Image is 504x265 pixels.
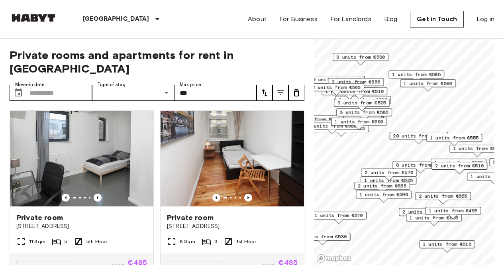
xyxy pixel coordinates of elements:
[337,99,386,106] span: 3 units from €525
[167,213,214,222] span: Private room
[312,84,361,91] span: 2 units from €565
[430,134,479,141] span: 1 units from €555
[336,108,392,121] div: Map marker
[86,238,107,245] span: 5th Floor
[236,238,256,245] span: 1st Floor
[423,241,471,248] span: 1 units from €510
[83,14,149,24] p: [GEOGRAPHIC_DATA]
[10,48,304,75] span: Private rooms and apartments for rent in [GEOGRAPHIC_DATA]
[335,118,383,125] span: 1 units from €590
[361,177,416,189] div: Map marker
[15,81,45,88] label: Move-in date
[354,182,410,194] div: Map marker
[308,83,364,96] div: Map marker
[392,71,441,78] span: 1 units from €585
[415,192,471,204] div: Map marker
[356,190,412,203] div: Map marker
[316,254,351,263] a: Mapbox logo
[419,240,475,253] div: Map marker
[393,132,445,139] span: 20 units from €530
[62,194,70,202] button: Previous image
[10,14,57,22] img: Habyt
[404,80,452,87] span: 1 units from €590
[167,222,298,230] span: [STREET_ADDRESS]
[314,212,363,219] span: 1 units from €570
[298,233,347,240] span: 3 units from €530
[312,76,361,83] span: 9 units from €545
[406,214,462,226] div: Map marker
[333,53,388,65] div: Map marker
[309,76,365,88] div: Map marker
[453,145,502,152] span: 1 units from €555
[402,208,451,216] span: 2 units from €590
[248,14,267,24] a: About
[361,169,417,181] div: Map marker
[435,162,484,169] span: 2 units from €510
[65,238,67,245] span: 5
[384,14,398,24] a: Blog
[257,85,273,101] button: tune
[273,85,288,101] button: tune
[214,238,217,245] span: 3
[334,99,390,111] div: Map marker
[392,161,448,173] div: Map marker
[425,207,481,219] div: Map marker
[410,214,458,221] span: 1 units from €565
[429,207,477,214] span: 1 units from €495
[396,161,445,169] span: 8 units from €575
[244,194,252,202] button: Previous image
[279,14,318,24] a: For Business
[94,194,102,202] button: Previous image
[180,238,195,245] span: 8 Sqm
[410,11,464,27] a: Get in Touch
[288,85,304,101] button: tune
[161,111,304,206] img: Marketing picture of unit DE-01-237-01M
[419,192,467,200] span: 2 units from €555
[331,79,380,86] span: 3 units from €555
[335,88,384,95] span: 2 units from €510
[358,182,406,189] span: 2 units from €555
[400,79,456,92] div: Map marker
[212,194,220,202] button: Previous image
[311,212,367,224] div: Map marker
[180,81,201,88] label: Max price
[359,191,408,198] span: 1 units from €590
[328,78,384,90] div: Map marker
[331,118,387,130] div: Map marker
[426,134,482,146] div: Map marker
[330,14,371,24] a: For Landlords
[477,14,494,24] a: Log in
[16,213,63,222] span: Private room
[16,222,147,230] span: [STREET_ADDRESS]
[29,238,45,245] span: 11 Sqm
[289,116,340,123] span: 12 units from €570
[431,159,486,171] div: Map marker
[388,71,444,83] div: Map marker
[294,233,350,245] div: Map marker
[431,162,487,174] div: Map marker
[390,132,448,144] div: Map marker
[399,208,455,220] div: Map marker
[285,115,344,128] div: Map marker
[336,53,385,61] span: 3 units from €530
[10,111,153,206] img: Marketing picture of unit DE-01-258-05M
[365,169,413,176] span: 2 units from €570
[98,81,126,88] label: Type of stay
[340,109,388,116] span: 3 units from €585
[10,85,26,101] button: Choose date
[434,159,483,166] span: 1 units from €555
